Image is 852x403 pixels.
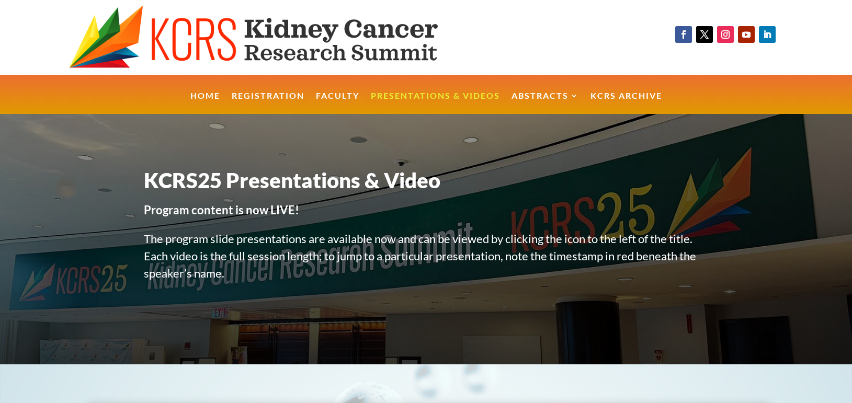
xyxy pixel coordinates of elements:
[190,92,220,114] a: Home
[371,92,500,114] a: Presentations & Videos
[696,26,713,43] a: Follow on X
[675,26,692,43] a: Follow on Facebook
[717,26,734,43] a: Follow on Instagram
[144,230,709,293] p: The program slide presentations are available now and can be viewed by clicking the icon to the l...
[590,92,662,114] a: KCRS Archive
[144,168,440,193] span: KCRS25 Presentations & Video
[316,92,359,114] a: Faculty
[512,92,579,114] a: Abstracts
[144,203,299,217] strong: Program content is now LIVE!
[69,5,483,70] img: KCRS generic logo wide
[759,26,776,43] a: Follow on LinkedIn
[738,26,755,43] a: Follow on Youtube
[232,92,304,114] a: Registration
